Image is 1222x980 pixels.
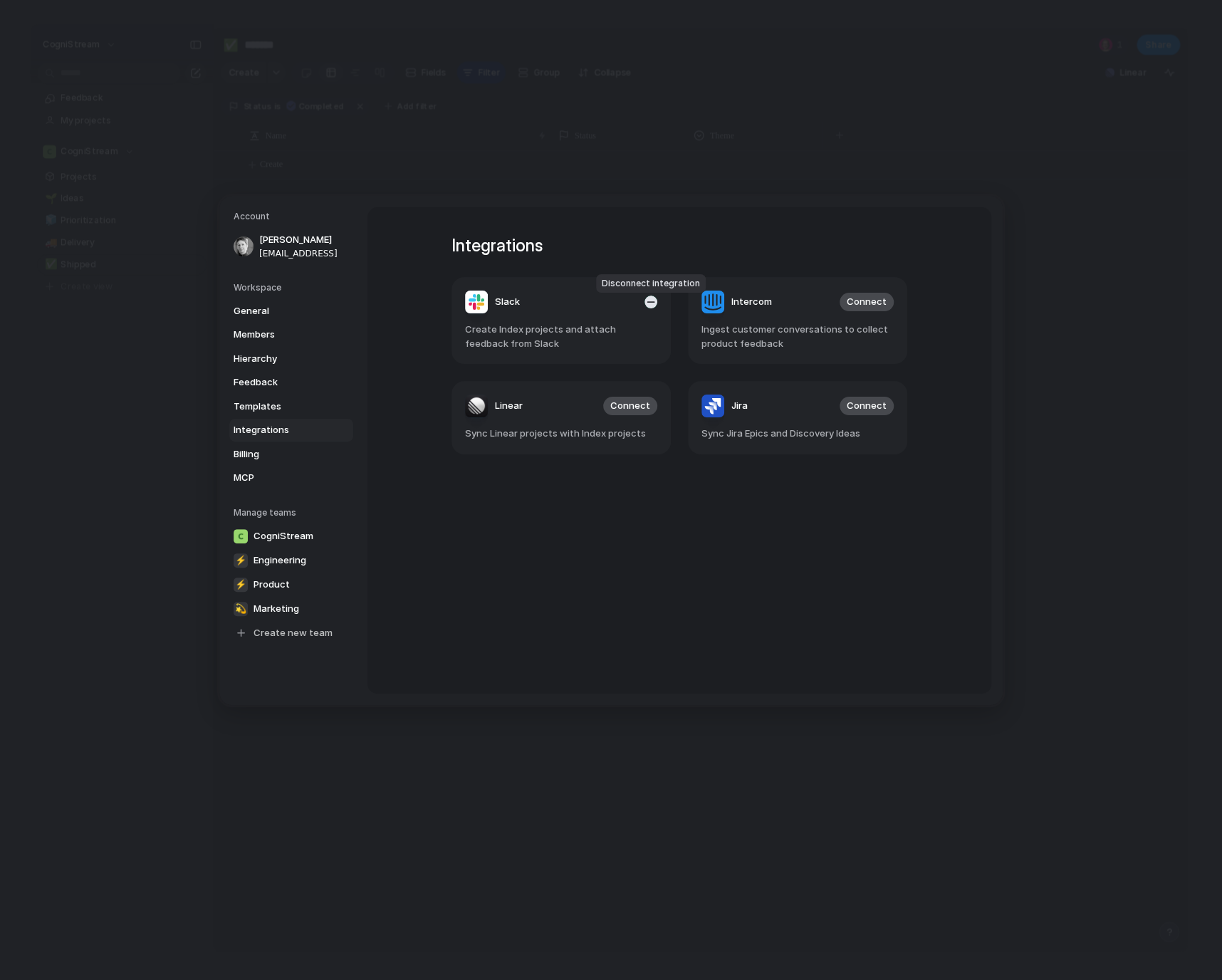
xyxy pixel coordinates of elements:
[254,553,306,568] span: Engineering
[229,348,353,370] a: Hierarchy
[847,400,887,414] span: Connect
[229,525,353,548] a: CogniStream
[234,553,248,568] div: ⚡
[701,427,894,441] span: Sync Jira Epics and Discovery Ideas
[603,397,657,415] button: Connect
[234,447,325,462] span: Billing
[229,443,353,466] a: Billing
[229,395,353,418] a: Templates
[234,375,325,390] span: Feedback
[234,578,248,592] div: ⚡
[701,323,894,350] span: Ingest customer conversations to collect product feedback
[610,400,650,414] span: Connect
[229,573,353,596] a: ⚡Product
[254,626,333,640] span: Create new team
[229,371,353,394] a: Feedback
[254,578,290,592] span: Product
[596,274,706,293] div: Disconnect integration
[847,296,887,310] span: Connect
[229,229,353,264] a: [PERSON_NAME][EMAIL_ADDRESS]
[229,549,353,572] a: ⚡Engineering
[465,323,657,350] span: Create Index projects and attach feedback from Slack
[234,210,353,223] h5: Account
[840,397,894,415] button: Connect
[229,466,353,489] a: MCP
[234,471,325,485] span: MCP
[259,247,350,260] span: [EMAIL_ADDRESS]
[229,622,353,645] a: Create new team
[229,300,353,323] a: General
[495,296,520,310] span: Slack
[229,598,353,620] a: 💫Marketing
[254,602,299,616] span: Marketing
[234,602,248,616] div: 💫
[234,281,353,294] h5: Workspace
[259,233,350,247] span: [PERSON_NAME]
[731,400,748,414] span: Jira
[234,304,325,318] span: General
[229,323,353,346] a: Members
[840,293,894,311] button: Connect
[234,506,353,519] h5: Manage teams
[465,427,657,441] span: Sync Linear projects with Index projects
[731,296,772,310] span: Intercom
[229,419,353,442] a: Integrations
[234,328,325,342] span: Members
[451,233,907,259] h1: Integrations
[234,352,325,366] span: Hierarchy
[234,400,325,414] span: Templates
[254,529,313,543] span: CogniStream
[234,423,325,437] span: Integrations
[495,400,523,414] span: Linear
